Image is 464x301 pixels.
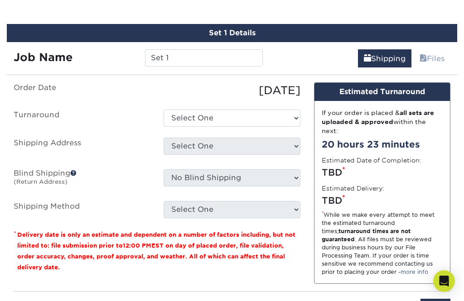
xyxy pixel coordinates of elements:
div: [DATE] [157,82,307,99]
label: Order Date [7,82,157,99]
span: files [420,54,427,63]
strong: Job Name [14,51,72,64]
a: Shipping [358,49,411,67]
label: Shipping Method [7,201,157,218]
label: Estimated Delivery: [322,184,384,193]
small: Delivery date is only an estimate and dependent on a number of factors including, but not limited... [17,231,295,271]
div: Open Intercom Messenger [433,270,455,292]
label: Turnaround [7,110,157,127]
label: Blind Shipping [7,169,157,190]
div: TBD [322,194,443,207]
span: 12:00 PM [123,242,151,249]
div: TBD [322,166,443,179]
strong: turnaround times are not guaranteed [322,228,411,243]
div: Set 1 Details [7,24,457,42]
label: Estimated Date of Completion: [322,156,421,165]
a: more info [401,268,428,275]
div: Estimated Turnaround [314,83,450,101]
span: shipping [364,54,371,63]
input: Enter a job name [145,49,263,67]
div: 20 hours 23 minutes [322,138,443,151]
div: If your order is placed & within the next: [322,108,443,136]
div: While we make every attempt to meet the estimated turnaround times; . All files must be reviewed ... [322,211,443,276]
small: (Return Address) [14,178,68,185]
a: Files [414,49,450,67]
label: Shipping Address [7,138,157,158]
